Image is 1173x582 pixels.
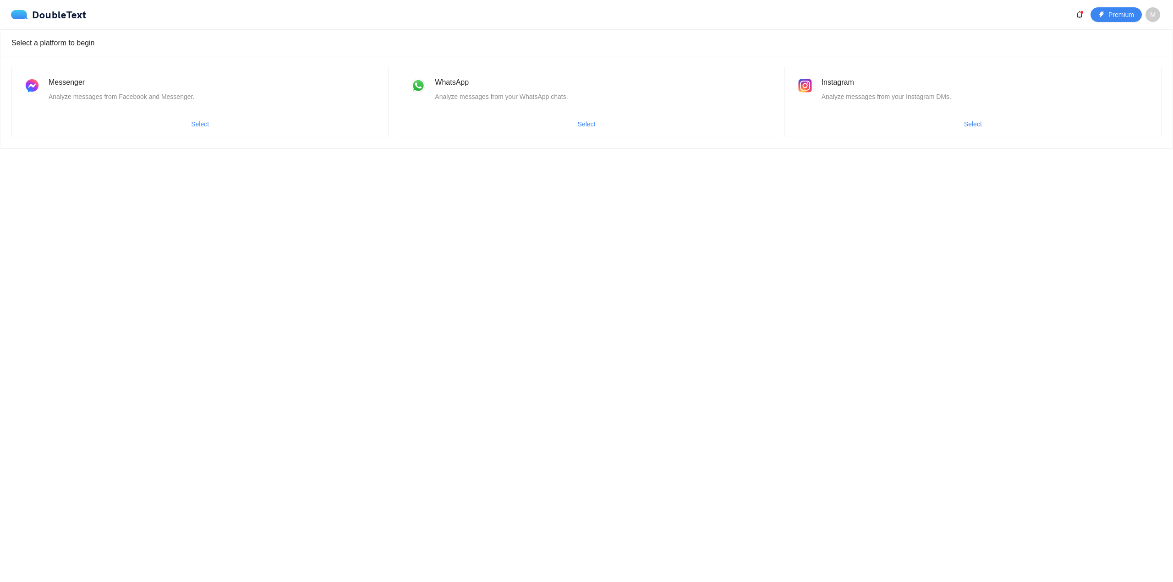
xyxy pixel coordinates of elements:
div: Messenger [49,76,377,88]
span: thunderbolt [1098,11,1105,19]
button: bell [1072,7,1087,22]
a: InstagramAnalyze messages from your Instagram DMs.Select [784,67,1162,137]
div: Select a platform to begin [11,30,1162,56]
img: logo [11,10,32,19]
span: Select [964,119,982,129]
button: Select [570,117,603,131]
button: Select [184,117,216,131]
button: thunderboltPremium [1091,7,1142,22]
img: messenger.png [23,76,41,95]
span: Premium [1108,10,1134,20]
div: DoubleText [11,10,87,19]
span: WhatsApp [435,78,469,86]
img: instagram.png [796,76,814,95]
span: Select [191,119,209,129]
a: MessengerAnalyze messages from Facebook and Messenger.Select [11,67,389,137]
span: Instagram [822,78,854,86]
span: M [1150,7,1156,22]
div: Analyze messages from your Instagram DMs. [822,92,1150,102]
button: Select [957,117,989,131]
a: WhatsAppAnalyze messages from your WhatsApp chats.Select [398,67,775,137]
img: whatsapp.png [409,76,428,95]
span: Select [578,119,596,129]
div: Analyze messages from your WhatsApp chats. [435,92,763,102]
a: logoDoubleText [11,10,87,19]
div: Analyze messages from Facebook and Messenger. [49,92,377,102]
span: bell [1073,11,1086,18]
